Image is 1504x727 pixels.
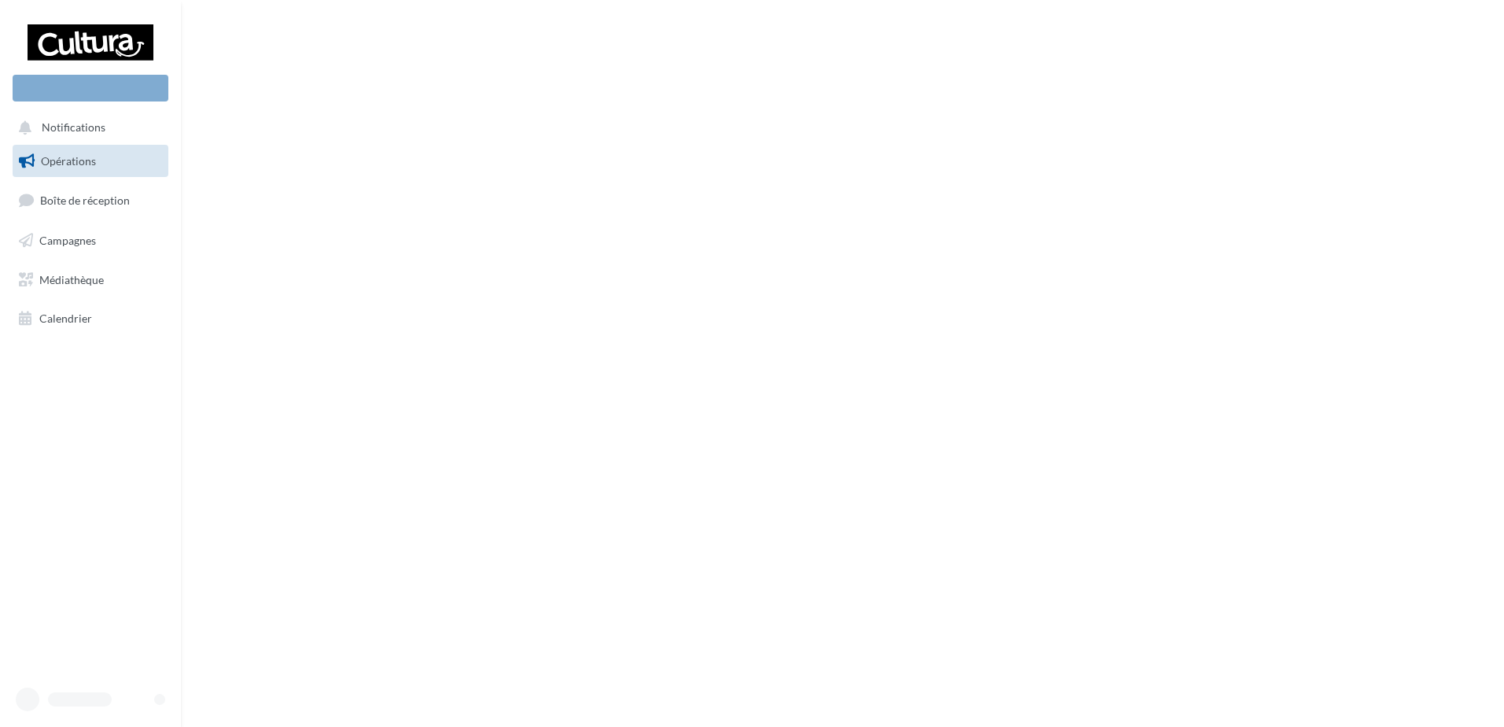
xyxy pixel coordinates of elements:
a: Calendrier [9,302,171,335]
a: Médiathèque [9,264,171,297]
a: Opérations [9,145,171,178]
span: Campagnes [39,234,96,247]
span: Notifications [42,121,105,135]
a: Campagnes [9,224,171,257]
span: Calendrier [39,312,92,325]
span: Boîte de réception [40,194,130,207]
div: Nouvelle campagne [13,75,168,101]
span: Médiathèque [39,272,104,286]
a: Boîte de réception [9,183,171,217]
span: Opérations [41,154,96,168]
